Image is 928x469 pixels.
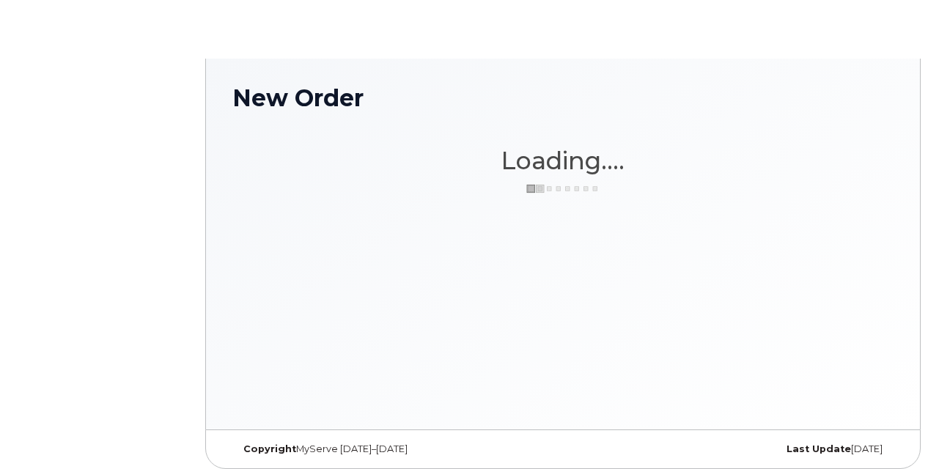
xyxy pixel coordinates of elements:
h1: Loading.... [232,147,894,174]
strong: Copyright [243,443,296,454]
h1: New Order [232,85,894,111]
div: [DATE] [673,443,894,455]
div: MyServe [DATE]–[DATE] [232,443,453,455]
img: ajax-loader-3a6953c30dc77f0bf724df975f13086db4f4c1262e45940f03d1251963f1bf2e.gif [526,183,600,194]
strong: Last Update [787,443,851,454]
